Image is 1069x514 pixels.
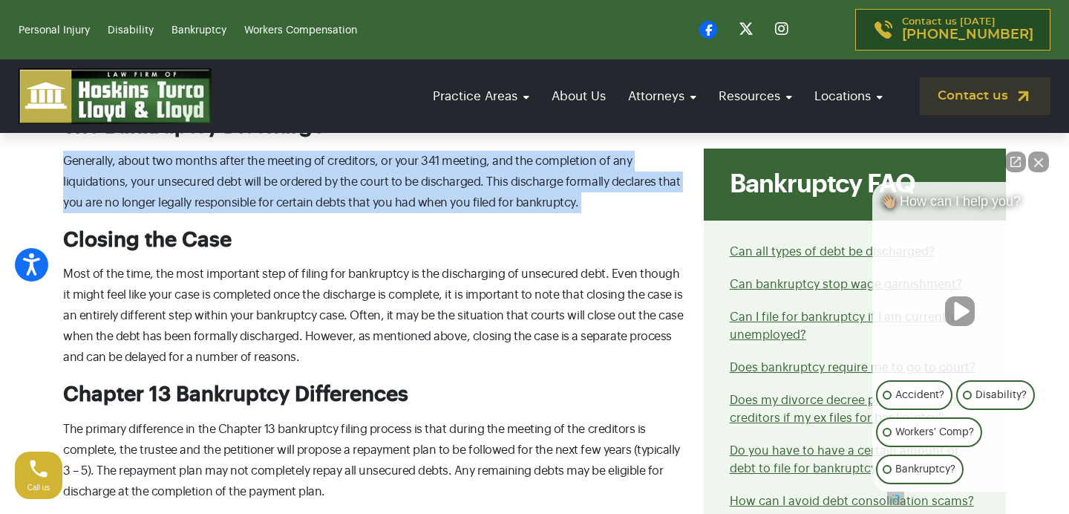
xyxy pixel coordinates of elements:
img: logo [19,68,212,124]
a: Open direct chat [1005,152,1026,172]
p: Disability? [975,386,1027,404]
a: Bankruptcy [171,25,226,36]
p: Accident? [895,386,944,404]
a: How can I avoid debt consolidation scams? [730,495,974,507]
p: Most of the time, the most important step of filing for bankruptcy is the discharging of unsecure... [63,264,686,368]
div: Bankruptcy FAQ [704,149,1006,221]
a: Personal Injury [19,25,90,36]
span: Call us [27,484,50,492]
div: 👋🏼 How can I help you? [872,193,1047,217]
a: Resources [711,75,800,117]
p: Workers' Comp? [895,423,974,441]
button: Unmute video [945,296,975,326]
a: Contact us [DATE][PHONE_NUMBER] [855,9,1050,51]
a: Attorneys [621,75,704,117]
a: Can bankruptcy stop wage garnishment? [730,279,962,290]
p: Generally, about two months after the meeting of creditors, or your 341 meeting, and the completi... [63,151,686,213]
h3: Closing the Case [63,228,686,253]
a: Does bankruptcy require me to go to court? [730,362,975,374]
a: Can all types of debt be discharged? [730,246,935,258]
a: Contact us [920,77,1050,115]
a: About Us [544,75,613,117]
h3: Chapter 13 Bankruptcy Differences [63,383,686,408]
a: Do you have to have a certain amount of debt to file for bankruptcy? [730,445,959,475]
span: [PHONE_NUMBER] [902,27,1033,42]
a: Disability [108,25,154,36]
a: Locations [807,75,890,117]
p: Bankruptcy? [895,461,955,478]
a: Practice Areas [425,75,537,117]
p: The primary difference in the Chapter 13 bankruptcy filing process is that during the meeting of ... [63,419,686,502]
a: Can I file for bankruptcy if I am currently unemployed? [730,311,955,341]
button: Close Intaker Chat Widget [1028,152,1049,172]
a: Does my divorce decree protect me from creditors if my ex files for bankruptcy? [730,394,961,424]
p: Contact us [DATE] [902,17,1033,42]
a: Open intaker chat [887,492,904,505]
a: Workers Compensation [244,25,357,36]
